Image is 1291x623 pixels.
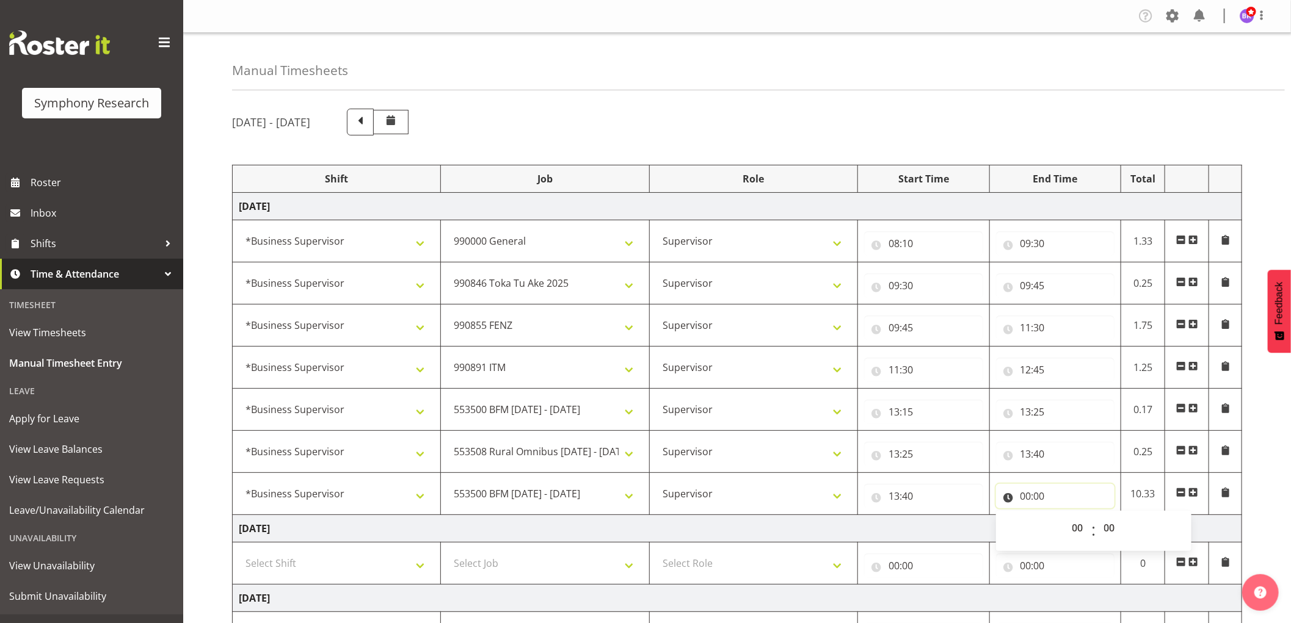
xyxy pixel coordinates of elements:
input: Click to select... [864,315,983,340]
span: Apply for Leave [9,409,174,428]
td: 0.25 [1121,431,1165,473]
button: Feedback - Show survey [1268,270,1291,353]
span: Feedback [1274,282,1285,325]
a: Apply for Leave [3,403,180,434]
div: Leave [3,378,180,403]
input: Click to select... [864,442,983,466]
span: View Leave Requests [9,470,174,489]
span: Submit Unavailability [9,587,174,605]
img: Rosterit website logo [9,31,110,55]
input: Click to select... [996,484,1115,508]
h5: [DATE] - [DATE] [232,115,310,129]
span: Manual Timesheet Entry [9,354,174,372]
span: View Timesheets [9,323,174,342]
span: Shifts [31,234,159,253]
a: View Timesheets [3,317,180,348]
div: Unavailability [3,525,180,550]
span: Time & Attendance [31,265,159,283]
td: 0.25 [1121,262,1165,304]
input: Click to select... [996,273,1115,298]
input: Click to select... [996,553,1115,578]
input: Click to select... [996,358,1115,382]
td: 1.75 [1121,304,1165,347]
input: Click to select... [996,315,1115,340]
span: View Unavailability [9,556,174,575]
td: 1.25 [1121,347,1165,389]
div: Start Time [864,171,983,186]
input: Click to select... [996,231,1115,256]
div: Timesheet [3,292,180,317]
input: Click to select... [864,273,983,298]
a: View Leave Balances [3,434,180,464]
img: help-xxl-2.png [1254,586,1267,599]
td: 0.17 [1121,389,1165,431]
a: View Leave Requests [3,464,180,495]
td: [DATE] [233,585,1242,612]
img: bhavik-kanna1260.jpg [1240,9,1254,23]
div: Shift [239,171,434,186]
td: 10.33 [1121,473,1165,515]
td: [DATE] [233,193,1242,220]
span: Leave/Unavailability Calendar [9,501,174,519]
span: : [1091,516,1096,546]
td: 0 [1121,542,1165,585]
div: Job [447,171,642,186]
input: Click to select... [996,400,1115,424]
div: Total [1127,171,1158,186]
div: End Time [996,171,1115,186]
h4: Manual Timesheets [232,63,348,77]
a: Submit Unavailability [3,581,180,611]
a: Manual Timesheet Entry [3,348,180,378]
input: Click to select... [864,553,983,578]
div: Role [656,171,851,186]
span: Roster [31,173,177,192]
input: Click to select... [864,358,983,382]
td: [DATE] [233,515,1242,542]
input: Click to select... [864,484,983,508]
input: Click to select... [996,442,1115,466]
a: View Unavailability [3,550,180,581]
input: Click to select... [864,400,983,424]
td: 1.33 [1121,220,1165,262]
input: Click to select... [864,231,983,256]
span: Inbox [31,204,177,222]
span: View Leave Balances [9,440,174,458]
div: Symphony Research [34,94,149,112]
a: Leave/Unavailability Calendar [3,495,180,525]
